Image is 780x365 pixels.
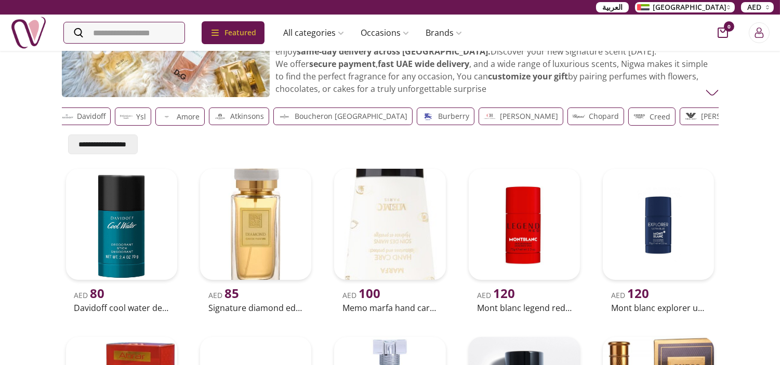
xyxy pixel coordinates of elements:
[627,285,649,302] span: 120
[62,165,181,316] a: uae-gifts-DAVIDOFF COOL WATER DEO STICK 75GMAED 80Davidoff cool water deo stick 75gm
[724,21,734,32] span: 0
[275,22,352,43] a: All categories
[602,2,623,12] span: العربية
[74,290,105,300] span: AED
[488,71,569,82] strong: customize your gift
[10,15,47,51] img: Nigwa-uae-gifts
[650,111,671,123] p: Creed
[359,285,380,302] span: 100
[64,22,184,43] input: Search
[417,22,470,43] a: Brands
[465,165,584,316] a: uae-gifts-MONT BLANC LEGEND RED (M) DEO STICK 75ML FRAED 120Mont blanc legend red (m) deo stick 7...
[77,110,106,123] p: Davidoff
[477,290,515,300] span: AED
[741,2,774,12] button: AED
[177,111,200,123] p: Amore
[500,110,559,123] p: [PERSON_NAME]
[653,2,726,12] span: [GEOGRAPHIC_DATA]
[231,110,265,123] p: Atkinsons
[749,22,770,43] button: Login
[224,285,239,302] span: 85
[611,302,706,314] h2: Mont blanc explorer ultra blue (m) deo stick 75 ml
[702,110,760,123] p: [PERSON_NAME]
[90,285,105,302] span: 80
[208,302,303,314] h2: Signature diamond edp 15ml
[60,114,73,118] img: gifts-uae-Davidoff
[483,113,496,120] img: gifts-uae-Carolina-Herrera
[295,110,408,123] p: Boucheron [GEOGRAPHIC_DATA]
[718,28,728,38] button: cart-button
[747,2,761,12] span: AED
[589,110,619,123] p: Chopard
[208,290,239,300] span: AED
[352,22,417,43] a: Occasions
[469,169,580,280] img: uae-gifts-MONT BLANC LEGEND RED (M) DEO STICK 75ML FR
[611,290,649,300] span: AED
[572,113,585,120] img: gifts-uae-Chopard
[278,112,291,121] img: gifts-uae-Boucheron Paris
[477,302,572,314] h2: Mont blanc legend red (m) deo stick 75ml fr
[202,21,265,44] div: Featured
[493,285,515,302] span: 120
[599,165,718,316] a: uae-gifts-MONT BLANC EXPLORER ULTRA BLUE (M) DEO STICK 75 MLAED 120Mont blanc explorer ultra blue...
[637,4,650,10] img: Arabic_dztd3n.png
[633,110,646,123] img: gifts-uae-Creed
[684,113,697,120] img: gifts-uae-Giorgio Armani
[160,110,173,123] img: gifts-uae-Amore
[196,165,315,316] a: uae-gifts-SIGNATURE DIAMOND EDP 15MLAED 85Signature diamond edp 15ml
[330,165,450,316] a: uae-gifts-MEMO MARFA HAND CARE CREAM 50MLAED 100Memo marfa hand care cream 50ml
[635,2,735,12] button: [GEOGRAPHIC_DATA]
[310,58,376,70] strong: secure payment
[706,86,719,99] img: Perfume
[439,110,470,123] p: Burberry
[421,112,434,121] img: gifts-uae-Burberry
[603,169,714,280] img: uae-gifts-MONT BLANC EXPLORER ULTRA BLUE (M) DEO STICK 75 ML
[120,110,133,123] img: gifts-uae-ysl
[378,58,470,70] strong: fast UAE wide delivery
[200,169,311,280] img: uae-gifts-SIGNATURE DIAMOND EDP 15ML
[276,20,712,95] p: Indulge in timeless elegance with [PERSON_NAME]’s . Featuring top brands like Ajmal, Lattafa, Dio...
[342,302,437,314] h2: Memo marfa hand care cream 50ml
[214,112,227,121] img: gifts-uae-Atkinsons
[334,169,445,280] img: uae-gifts-MEMO MARFA HAND CARE CREAM 50ML
[74,302,169,314] h2: Davidoff cool water deo stick 75gm
[137,111,147,123] p: ysl
[66,169,177,280] img: uae-gifts-DAVIDOFF COOL WATER DEO STICK 75GM
[297,46,491,57] strong: same-day delivery across [GEOGRAPHIC_DATA].
[342,290,380,300] span: AED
